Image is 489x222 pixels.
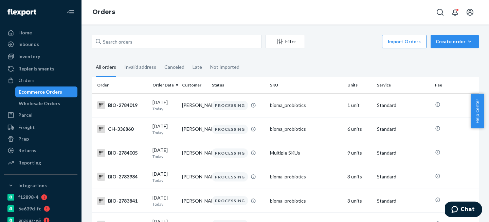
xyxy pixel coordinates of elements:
[179,165,209,189] td: [PERSON_NAME]
[209,77,267,93] th: Status
[97,101,147,109] div: BIO-2784019
[124,58,156,76] div: Invalid address
[433,5,447,19] button: Open Search Box
[18,159,41,166] div: Reporting
[18,112,33,118] div: Parcel
[4,180,77,191] button: Integrations
[87,2,121,22] ol: breadcrumbs
[18,53,40,60] div: Inventory
[377,197,430,204] p: Standard
[19,89,62,95] div: Ecommerce Orders
[18,147,36,154] div: Returns
[152,194,177,207] div: [DATE]
[92,35,261,48] input: Search orders
[164,58,184,76] div: Canceled
[18,77,35,84] div: Orders
[4,63,77,74] a: Replenishments
[448,5,462,19] button: Open notifications
[345,117,374,141] td: 6 units
[4,39,77,50] a: Inbounds
[431,35,479,48] button: Create order
[152,123,177,136] div: [DATE]
[345,165,374,189] td: 3 units
[64,5,77,19] button: Close Navigation
[15,86,78,97] a: Ecommerce Orders
[345,77,374,93] th: Units
[377,102,430,109] p: Standard
[270,173,342,180] div: bioma_probiotics
[152,201,177,207] p: Today
[377,126,430,132] p: Standard
[152,147,177,159] div: [DATE]
[97,125,147,133] div: CH-336860
[267,77,345,93] th: SKU
[150,77,179,93] th: Order Date
[270,197,342,204] div: bioma_probiotics
[432,77,479,93] th: Fee
[266,38,305,45] div: Filter
[15,98,78,109] a: Wholesale Orders
[270,102,342,109] div: bioma_probiotics
[345,93,374,117] td: 1 unit
[179,141,209,165] td: [PERSON_NAME]
[182,82,206,88] div: Customer
[18,136,29,142] div: Prep
[4,157,77,168] a: Reporting
[97,149,147,157] div: BIO-2784005
[374,77,432,93] th: Service
[345,189,374,213] td: 3 units
[212,125,248,134] div: PROCESSING
[18,182,47,189] div: Integrations
[18,194,38,201] div: f12898-4
[152,130,177,136] p: Today
[382,35,427,48] button: Import Orders
[270,126,342,132] div: bioma_probiotics
[152,106,177,112] p: Today
[471,94,484,128] button: Help Center
[18,41,39,48] div: Inbounds
[4,110,77,121] a: Parcel
[193,58,202,76] div: Late
[4,145,77,156] a: Returns
[18,65,54,72] div: Replenishments
[212,196,248,205] div: PROCESSING
[152,99,177,112] div: [DATE]
[210,58,239,76] div: Not Imported
[4,122,77,133] a: Freight
[18,205,41,212] div: 6e639d-fc
[4,203,77,214] a: 6e639d-fc
[152,177,177,183] p: Today
[4,27,77,38] a: Home
[19,100,60,107] div: Wholesale Orders
[212,172,248,181] div: PROCESSING
[4,133,77,144] a: Prep
[18,124,35,131] div: Freight
[212,101,248,110] div: PROCESSING
[377,173,430,180] p: Standard
[345,141,374,165] td: 9 units
[179,117,209,141] td: [PERSON_NAME]
[97,173,147,181] div: BIO-2783984
[436,38,474,45] div: Create order
[97,197,147,205] div: BIO-2783841
[377,149,430,156] p: Standard
[463,5,477,19] button: Open account menu
[179,93,209,117] td: [PERSON_NAME]
[7,9,36,16] img: Flexport logo
[212,148,248,158] div: PROCESSING
[4,192,77,203] a: f12898-4
[4,75,77,86] a: Orders
[152,171,177,183] div: [DATE]
[18,29,32,36] div: Home
[179,189,209,213] td: [PERSON_NAME]
[4,51,77,62] a: Inventory
[266,35,305,48] button: Filter
[92,77,150,93] th: Order
[152,154,177,159] p: Today
[267,141,345,165] td: Multiple SKUs
[96,58,116,77] div: All orders
[445,202,482,219] iframe: Opens a widget where you can chat to one of our agents
[92,8,115,16] a: Orders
